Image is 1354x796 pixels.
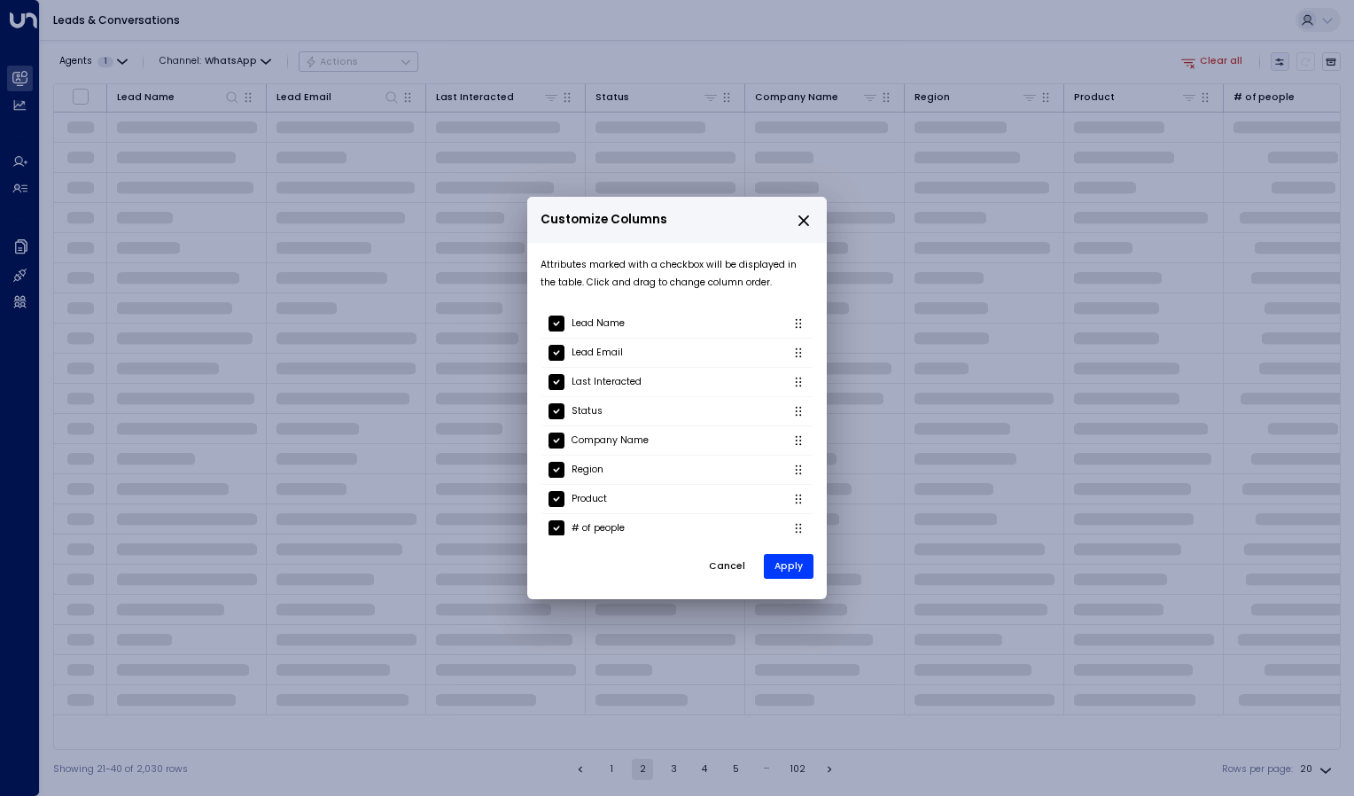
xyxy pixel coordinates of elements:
[572,402,603,420] p: Status
[572,461,603,479] p: Region
[572,432,649,449] p: Company Name
[697,553,757,580] button: Cancel
[541,210,667,230] span: Customize Columns
[572,490,607,508] p: Product
[796,213,812,229] button: close
[572,344,623,362] p: Lead Email
[572,519,625,537] p: # of people
[764,554,813,579] button: Apply
[572,373,642,391] p: Last Interacted
[572,315,625,332] p: Lead Name
[541,256,813,292] p: Attributes marked with a checkbox will be displayed in the table. Click and drag to change column...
